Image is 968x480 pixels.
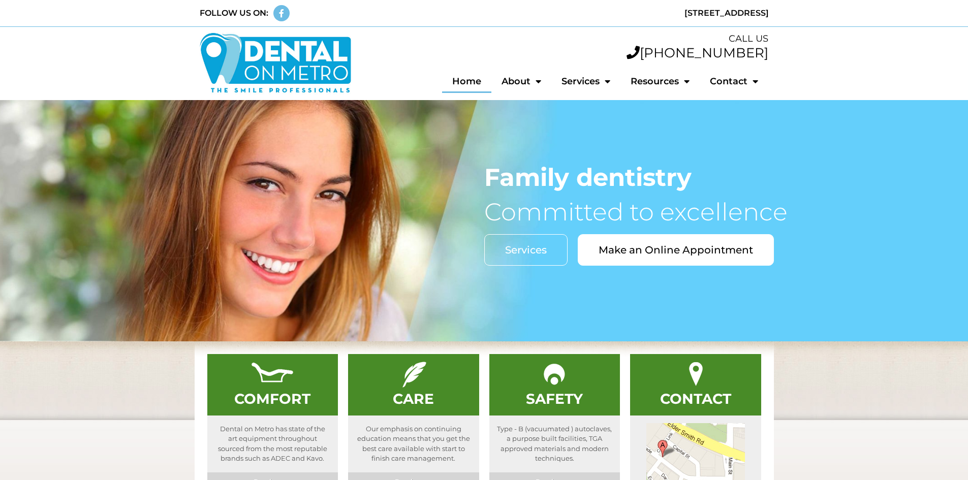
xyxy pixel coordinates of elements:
[627,45,768,61] a: [PHONE_NUMBER]
[505,245,547,255] span: Services
[526,390,583,407] a: SAFETY
[491,70,551,93] a: About
[207,415,338,472] p: Dental on Metro has state of the art equipment throughout sourced from the most reputable brands ...
[362,32,769,46] div: CALL US
[484,234,568,266] a: Services
[489,7,769,19] div: [STREET_ADDRESS]
[700,70,768,93] a: Contact
[599,245,753,255] span: Make an Online Appointment
[578,234,774,266] a: Make an Online Appointment
[442,70,491,93] a: Home
[660,390,731,407] a: CONTACT
[620,70,700,93] a: Resources
[393,390,434,407] a: CARE
[348,415,479,472] p: Our emphasis on continuing education means that you get the best care available with start to fin...
[234,390,310,407] a: COMFORT
[489,415,620,472] p: Type - B (vacuumated ) autoclaves, a purpose built facilities, TGA approved materials and modern ...
[200,7,268,19] div: FOLLOW US ON:
[551,70,620,93] a: Services
[362,70,769,93] nav: Menu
